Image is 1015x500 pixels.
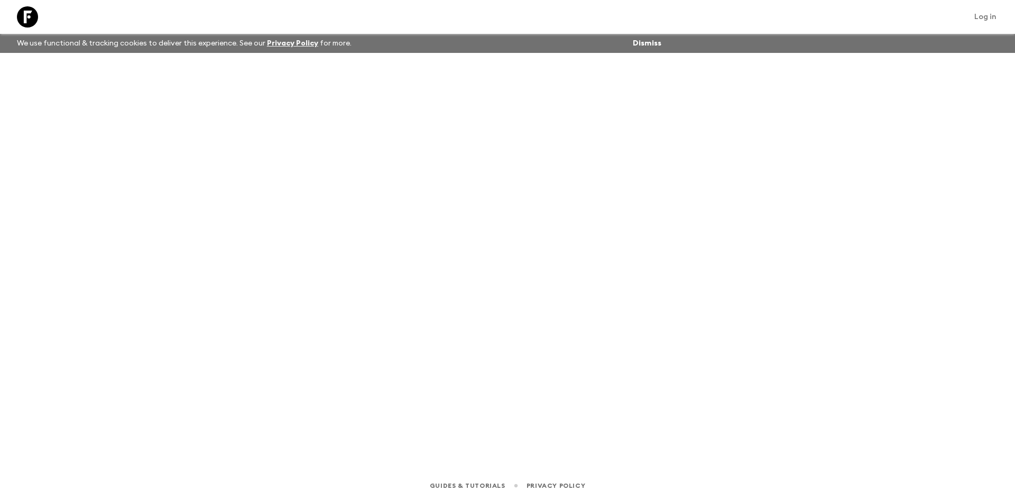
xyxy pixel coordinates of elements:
p: We use functional & tracking cookies to deliver this experience. See our for more. [13,34,356,53]
a: Guides & Tutorials [430,480,505,492]
a: Log in [968,10,1002,24]
button: Dismiss [630,36,664,51]
a: Privacy Policy [527,480,585,492]
a: Privacy Policy [267,40,318,47]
